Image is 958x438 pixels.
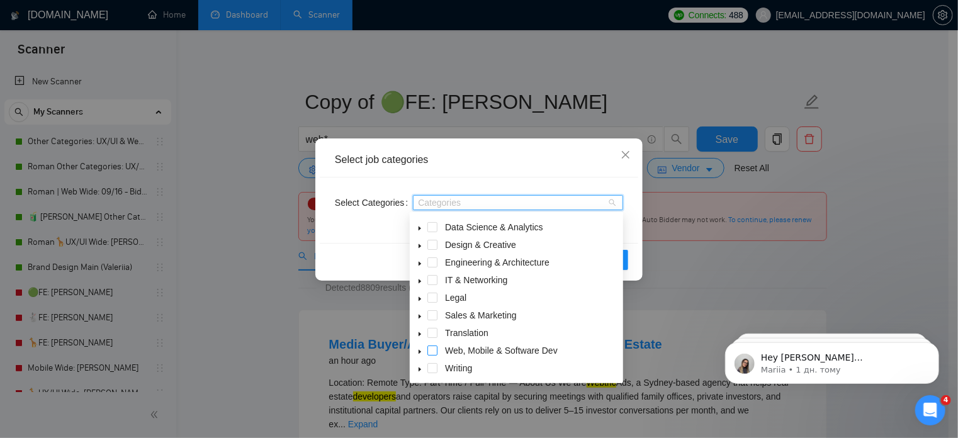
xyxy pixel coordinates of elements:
span: 4 [941,395,951,405]
span: caret-down [417,349,423,355]
span: caret-down [417,225,423,232]
span: caret-down [417,243,423,249]
label: Select Categories [335,193,413,213]
span: Legal [442,290,621,305]
span: caret-down [417,366,423,373]
span: Sales & Marketing [442,308,621,323]
span: Sales & Marketing [445,310,517,320]
input: Select Categories [418,198,420,208]
span: Translation [445,328,488,338]
span: Web, Mobile & Software Dev [442,343,621,358]
span: Writing [445,363,472,373]
span: Web, Mobile & Software Dev [445,345,558,356]
span: Hey [PERSON_NAME][EMAIL_ADDRESS][DOMAIN_NAME], Looks like your Upwork agency [PERSON_NAME] Design... [55,36,217,234]
span: caret-down [417,296,423,302]
span: Data Science & Analytics [442,220,621,235]
div: Select job categories [335,153,623,167]
iframe: Intercom notifications повідомлення [706,316,958,404]
span: Legal [445,293,466,303]
p: Message from Mariia, sent 1 дн. тому [55,48,217,60]
span: caret-down [417,278,423,284]
span: close [621,150,631,160]
span: caret-down [417,331,423,337]
span: Engineering & Architecture [442,255,621,270]
span: caret-down [417,261,423,267]
span: Design & Creative [445,240,516,250]
iframe: Intercom live chat [915,395,945,425]
span: Design & Creative [442,237,621,252]
span: IT & Networking [442,272,621,288]
span: IT & Networking [445,275,507,285]
span: Engineering & Architecture [445,257,549,267]
span: Writing [442,361,621,376]
span: Translation [442,325,621,340]
span: caret-down [417,313,423,320]
button: Close [609,138,643,172]
span: Data Science & Analytics [445,222,543,232]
